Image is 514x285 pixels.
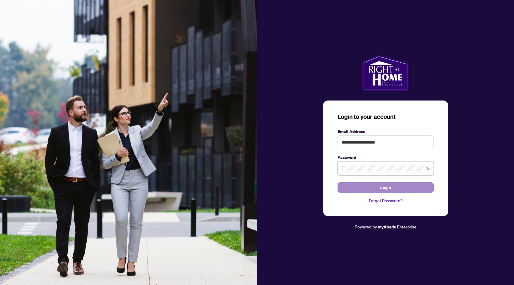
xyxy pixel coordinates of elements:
button: Login [338,182,434,193]
span: Powered by [355,224,377,229]
span: eye [426,166,430,170]
label: Password [338,154,434,161]
span: Enterprise [397,224,417,229]
img: ma-logo [362,55,409,91]
a: Forgot Password? [338,197,434,204]
span: Login [380,183,391,192]
h3: Login to your account [338,113,434,121]
label: Email Address [338,128,434,135]
a: myAbode [378,224,396,230]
